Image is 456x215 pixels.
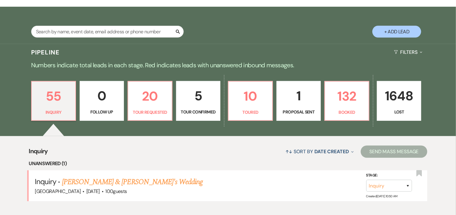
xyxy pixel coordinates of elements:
span: Inquiry [29,146,48,160]
li: Unanswered (1) [29,160,427,168]
p: 1648 [381,86,417,106]
p: Numbers indicate total leads in each stage. Red indicates leads with unanswered inbound messages. [8,60,448,70]
p: 55 [35,86,72,106]
p: 1 [280,86,317,106]
button: Send Mass Message [361,146,427,158]
span: [GEOGRAPHIC_DATA] [35,188,81,195]
p: 10 [232,86,269,106]
span: 100 guests [105,188,127,195]
p: Booked [329,109,365,116]
button: + Add Lead [372,26,421,38]
a: [PERSON_NAME] & [PERSON_NAME]'s Wedding [62,176,203,187]
a: 5Tour Confirmed [176,81,220,121]
a: 0Follow Up [80,81,124,121]
a: 132Booked [324,81,369,121]
a: 1Proposal Sent [277,81,321,121]
button: Sort By Date Created [283,143,356,160]
p: Inquiry [35,109,72,116]
a: 1648Lost [377,81,421,121]
span: [DATE] [86,188,100,195]
h3: Pipeline [31,48,60,57]
a: 10Toured [228,81,273,121]
p: Tour Confirmed [180,109,216,115]
label: Stage: [366,172,412,179]
input: Search by name, event date, email address or phone number [31,26,184,38]
button: Filters [392,44,425,60]
p: 20 [132,86,168,106]
p: 0 [84,86,120,106]
span: ↑↓ [285,148,293,155]
a: 55Inquiry [31,81,76,121]
p: 5 [180,86,216,106]
p: Follow Up [84,109,120,115]
span: Created: [DATE] 10:50 AM [366,194,397,198]
p: Toured [232,109,269,116]
a: 20Tour Requested [128,81,172,121]
p: Proposal Sent [280,109,317,115]
span: Inquiry [35,177,56,186]
p: Tour Requested [132,109,168,116]
p: 132 [329,86,365,106]
span: Date Created [314,148,349,155]
p: Lost [381,109,417,115]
